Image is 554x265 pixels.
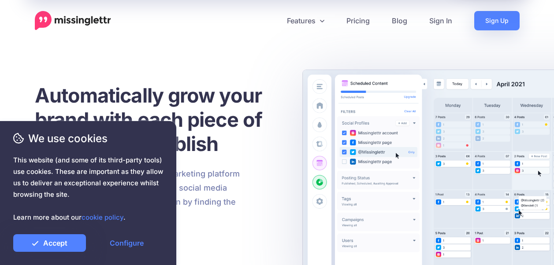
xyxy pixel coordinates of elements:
[90,234,163,252] a: Configure
[13,131,163,146] span: We use cookies
[13,234,86,252] a: Accept
[381,11,418,30] a: Blog
[35,11,111,30] a: Home
[82,213,123,221] a: cookie policy
[418,11,463,30] a: Sign In
[13,155,163,223] span: This website (and some of its third-party tools) use cookies. These are important as they allow u...
[276,11,335,30] a: Features
[35,83,284,156] h1: Automatically grow your brand with each piece of content you publish
[474,11,520,30] a: Sign Up
[335,11,381,30] a: Pricing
